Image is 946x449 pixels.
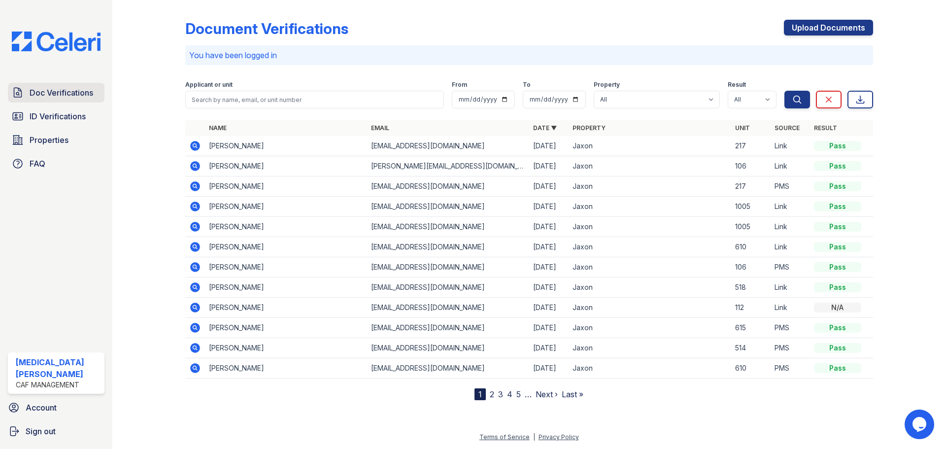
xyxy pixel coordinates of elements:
[529,237,569,257] td: [DATE]
[205,298,367,318] td: [PERSON_NAME]
[814,363,861,373] div: Pass
[205,136,367,156] td: [PERSON_NAME]
[16,356,101,380] div: [MEDICAL_DATA][PERSON_NAME]
[536,389,558,399] a: Next ›
[814,282,861,292] div: Pass
[367,338,529,358] td: [EMAIL_ADDRESS][DOMAIN_NAME]
[26,425,56,437] span: Sign out
[731,277,771,298] td: 518
[205,358,367,379] td: [PERSON_NAME]
[529,318,569,338] td: [DATE]
[905,410,936,439] iframe: chat widget
[814,222,861,232] div: Pass
[731,237,771,257] td: 610
[569,277,731,298] td: Jaxon
[731,136,771,156] td: 217
[529,358,569,379] td: [DATE]
[529,217,569,237] td: [DATE]
[367,156,529,176] td: [PERSON_NAME][EMAIL_ADDRESS][DOMAIN_NAME]
[205,318,367,338] td: [PERSON_NAME]
[529,197,569,217] td: [DATE]
[205,217,367,237] td: [PERSON_NAME]
[771,257,810,277] td: PMS
[205,277,367,298] td: [PERSON_NAME]
[8,83,104,103] a: Doc Verifications
[205,156,367,176] td: [PERSON_NAME]
[367,237,529,257] td: [EMAIL_ADDRESS][DOMAIN_NAME]
[367,358,529,379] td: [EMAIL_ADDRESS][DOMAIN_NAME]
[529,298,569,318] td: [DATE]
[205,197,367,217] td: [PERSON_NAME]
[367,176,529,197] td: [EMAIL_ADDRESS][DOMAIN_NAME]
[771,358,810,379] td: PMS
[4,421,108,441] a: Sign out
[731,156,771,176] td: 106
[569,338,731,358] td: Jaxon
[367,257,529,277] td: [EMAIL_ADDRESS][DOMAIN_NAME]
[569,176,731,197] td: Jaxon
[771,318,810,338] td: PMS
[529,338,569,358] td: [DATE]
[367,136,529,156] td: [EMAIL_ADDRESS][DOMAIN_NAME]
[771,217,810,237] td: Link
[569,237,731,257] td: Jaxon
[209,124,227,132] a: Name
[4,32,108,51] img: CE_Logo_Blue-a8612792a0a2168367f1c8372b55b34899dd931a85d93a1a3d3e32e68fde9ad4.png
[205,176,367,197] td: [PERSON_NAME]
[539,433,579,441] a: Privacy Policy
[367,318,529,338] td: [EMAIL_ADDRESS][DOMAIN_NAME]
[771,197,810,217] td: Link
[523,81,531,89] label: To
[205,257,367,277] td: [PERSON_NAME]
[452,81,467,89] label: From
[784,20,873,35] a: Upload Documents
[569,298,731,318] td: Jaxon
[371,124,389,132] a: Email
[533,433,535,441] div: |
[185,81,233,89] label: Applicant or unit
[771,237,810,257] td: Link
[205,338,367,358] td: [PERSON_NAME]
[479,433,530,441] a: Terms of Service
[814,181,861,191] div: Pass
[529,176,569,197] td: [DATE]
[814,141,861,151] div: Pass
[16,380,101,390] div: CAF Management
[185,91,444,108] input: Search by name, email, or unit number
[529,156,569,176] td: [DATE]
[731,298,771,318] td: 112
[569,318,731,338] td: Jaxon
[367,277,529,298] td: [EMAIL_ADDRESS][DOMAIN_NAME]
[30,158,45,170] span: FAQ
[367,217,529,237] td: [EMAIL_ADDRESS][DOMAIN_NAME]
[525,388,532,400] span: …
[474,388,486,400] div: 1
[569,257,731,277] td: Jaxon
[4,398,108,417] a: Account
[814,303,861,312] div: N/A
[731,338,771,358] td: 514
[771,136,810,156] td: Link
[569,156,731,176] td: Jaxon
[516,389,521,399] a: 5
[814,161,861,171] div: Pass
[735,124,750,132] a: Unit
[569,217,731,237] td: Jaxon
[728,81,746,89] label: Result
[529,257,569,277] td: [DATE]
[498,389,503,399] a: 3
[490,389,494,399] a: 2
[529,277,569,298] td: [DATE]
[185,20,348,37] div: Document Verifications
[594,81,620,89] label: Property
[533,124,557,132] a: Date ▼
[573,124,606,132] a: Property
[8,154,104,173] a: FAQ
[731,197,771,217] td: 1005
[771,338,810,358] td: PMS
[562,389,583,399] a: Last »
[771,156,810,176] td: Link
[205,237,367,257] td: [PERSON_NAME]
[771,176,810,197] td: PMS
